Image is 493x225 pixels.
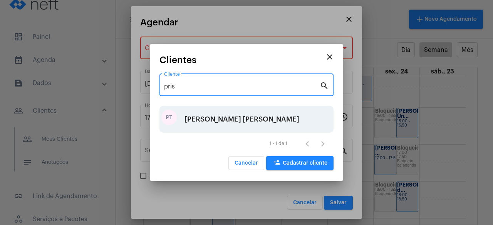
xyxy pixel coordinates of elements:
mat-icon: close [325,52,334,62]
div: PT [161,110,177,125]
span: Cadastrar cliente [272,160,327,166]
button: Cancelar [228,156,264,170]
mat-icon: search [320,81,329,90]
button: Cadastrar cliente [266,156,334,170]
button: Próxima página [315,136,330,151]
div: 1 - 1 de 1 [270,141,287,146]
div: [PERSON_NAME] [PERSON_NAME] [184,108,299,131]
span: Clientes [159,55,196,65]
mat-icon: person_add [272,159,282,168]
button: Página anterior [300,136,315,151]
span: Cancelar [235,160,258,166]
input: Pesquisar cliente [164,83,320,90]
